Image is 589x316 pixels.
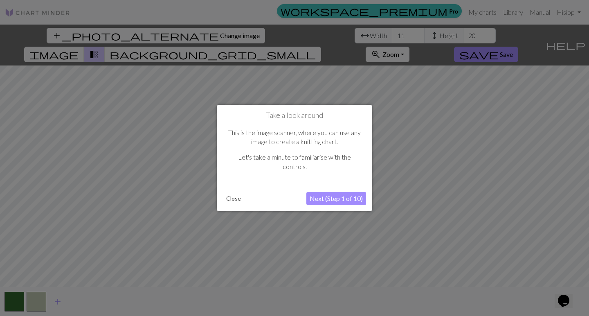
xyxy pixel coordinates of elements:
button: Next (Step 1 of 10) [306,192,366,205]
p: This is the image scanner, where you can use any image to create a knitting chart. [227,128,362,147]
div: Take a look around [217,105,372,211]
button: Close [223,192,244,205]
h1: Take a look around [223,111,366,120]
p: Let's take a minute to familiarise with the controls. [227,153,362,171]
